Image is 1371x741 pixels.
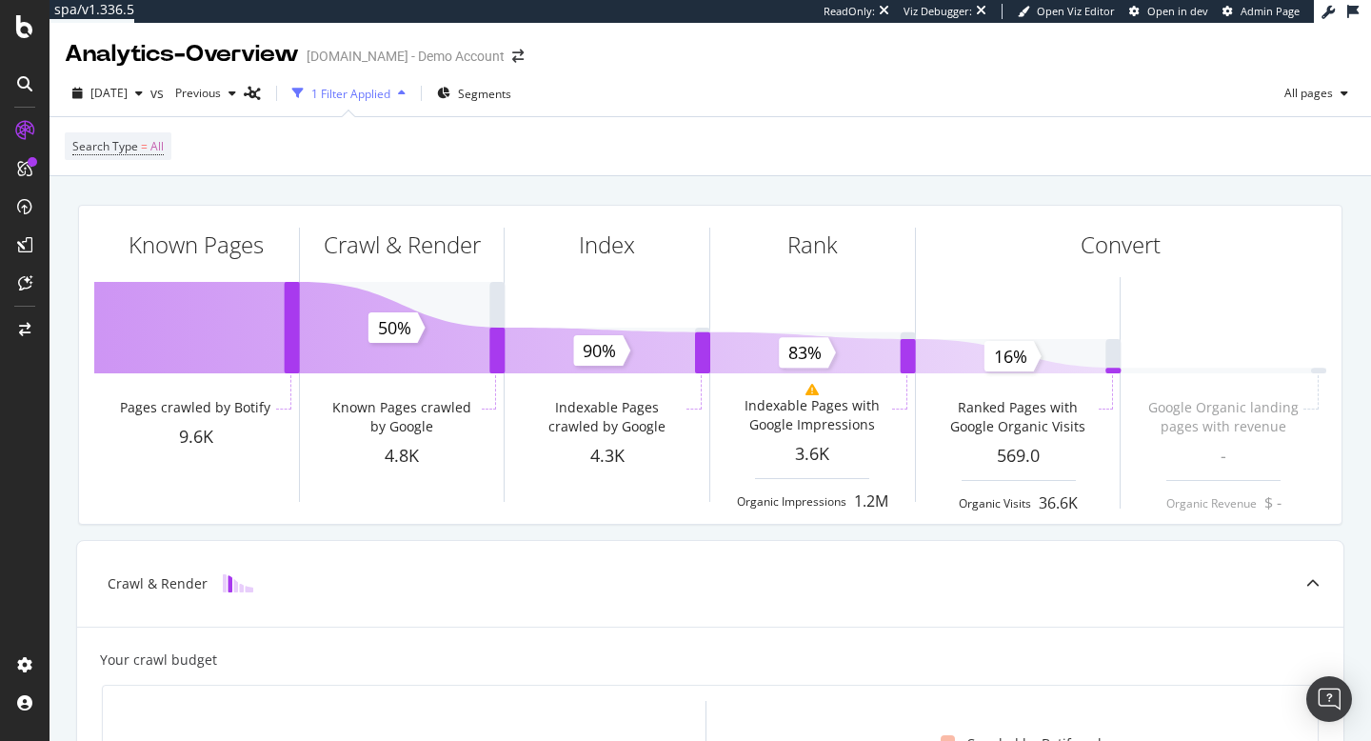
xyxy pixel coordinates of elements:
[65,78,150,109] button: [DATE]
[100,651,217,670] div: Your crawl budget
[129,229,264,261] div: Known Pages
[65,38,299,70] div: Analytics - Overview
[737,493,846,510] div: Organic Impressions
[458,86,511,102] span: Segments
[108,574,208,593] div: Crawl & Render
[94,425,299,450] div: 9.6K
[530,398,683,436] div: Indexable Pages crawled by Google
[1018,4,1115,19] a: Open Viz Editor
[1306,676,1352,722] div: Open Intercom Messenger
[1147,4,1208,18] span: Open in dev
[787,229,838,261] div: Rank
[505,444,709,469] div: 4.3K
[150,84,168,103] span: vs
[1277,85,1333,101] span: All pages
[710,442,915,467] div: 3.6K
[168,78,244,109] button: Previous
[904,4,972,19] div: Viz Debugger:
[168,85,221,101] span: Previous
[1037,4,1115,18] span: Open Viz Editor
[736,396,888,434] div: Indexable Pages with Google Impressions
[150,133,164,160] span: All
[307,47,505,66] div: [DOMAIN_NAME] - Demo Account
[1241,4,1300,18] span: Admin Page
[120,398,270,417] div: Pages crawled by Botify
[141,138,148,154] span: =
[1129,4,1208,19] a: Open in dev
[579,229,635,261] div: Index
[512,50,524,63] div: arrow-right-arrow-left
[223,574,253,592] img: block-icon
[325,398,477,436] div: Known Pages crawled by Google
[285,78,413,109] button: 1 Filter Applied
[324,229,481,261] div: Crawl & Render
[72,138,138,154] span: Search Type
[311,86,390,102] div: 1 Filter Applied
[90,85,128,101] span: 2025 Aug. 18th
[854,491,888,512] div: 1.2M
[1222,4,1300,19] a: Admin Page
[429,78,519,109] button: Segments
[300,444,505,469] div: 4.8K
[1277,78,1356,109] button: All pages
[824,4,875,19] div: ReadOnly:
